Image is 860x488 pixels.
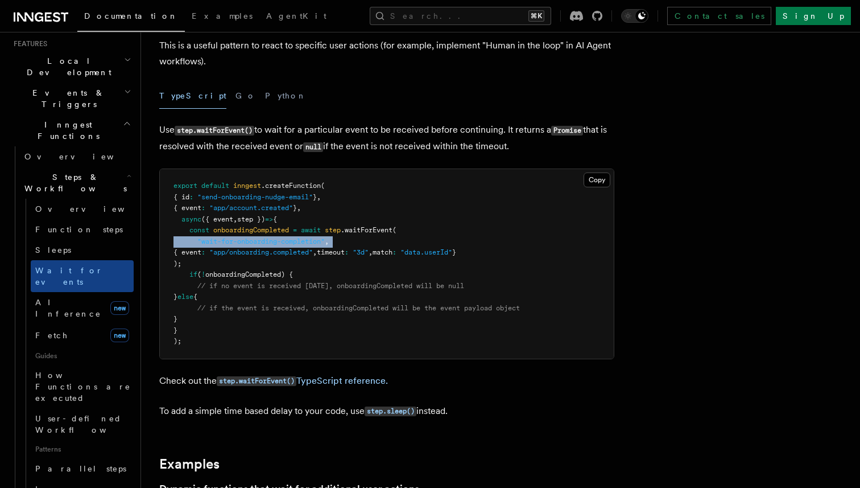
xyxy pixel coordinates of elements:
span: ( [321,182,325,190]
span: Steps & Workflows [20,171,127,194]
span: { [273,215,277,223]
span: { id [173,193,189,201]
a: AI Inferencenew [31,292,134,324]
span: const [189,226,209,234]
span: Features [9,39,47,48]
span: "app/onboarding.completed" [209,248,313,256]
span: AI Inference [35,298,101,318]
code: Promise [551,126,583,136]
span: : [201,204,205,212]
a: Examples [159,456,220,472]
span: { event [173,248,201,256]
button: Python [265,83,307,109]
span: , [317,193,321,201]
span: , [325,237,329,245]
span: : [201,248,205,256]
span: = [293,226,297,234]
span: } [173,315,177,323]
span: , [313,248,317,256]
span: { event [173,204,201,212]
span: } [452,248,456,256]
button: Search...⌘K [370,7,551,25]
button: Steps & Workflows [20,167,134,199]
button: Inngest Functions [9,114,134,146]
span: // if the event is received, onboardingCompleted will be the event payload object [197,304,520,312]
a: Fetchnew [31,324,134,347]
span: onboardingCompleted [213,226,289,234]
span: : [345,248,349,256]
span: "wait-for-onboarding-completion" [197,237,325,245]
span: if [189,270,197,278]
a: Function steps [31,219,134,240]
span: , [297,204,301,212]
span: Guides [31,347,134,365]
span: Events & Triggers [9,87,124,110]
span: new [110,329,129,342]
a: Sleeps [31,240,134,260]
button: Copy [584,173,610,187]
span: } [173,326,177,334]
span: Parallel steps [35,464,126,473]
span: Documentation [84,11,178,20]
a: Documentation [77,3,185,32]
span: Examples [192,11,253,20]
code: null [303,142,323,152]
span: async [181,215,201,223]
span: "3d" [353,248,369,256]
span: Overview [35,204,152,214]
p: Use to wait for a particular event to be received before continuing. It returns a that is resolve... [159,122,614,155]
span: .createFunction [261,182,321,190]
span: Overview [24,152,142,161]
a: Examples [185,3,259,31]
span: } [313,193,317,201]
span: .waitForEvent [341,226,392,234]
span: { [193,293,197,301]
span: "send-onboarding-nudge-email" [197,193,313,201]
span: Patterns [31,440,134,458]
span: ); [173,260,181,268]
button: Go [235,83,256,109]
span: Local Development [9,55,124,78]
span: timeout [317,248,345,256]
a: Parallel steps [31,458,134,479]
span: Fetch [35,331,68,340]
span: else [177,293,193,301]
span: Sleeps [35,245,71,255]
a: How Functions are executed [31,365,134,408]
span: : [189,193,193,201]
a: Wait for events [31,260,134,292]
a: User-defined Workflows [31,408,134,440]
span: new [110,301,129,315]
a: step.sleep() [365,405,416,416]
a: Overview [20,146,134,167]
span: } [293,204,297,212]
a: Contact sales [667,7,771,25]
span: User-defined Workflows [35,414,138,434]
span: Inngest Functions [9,119,123,142]
span: match [373,248,392,256]
p: This is a useful pattern to react to specific user actions (for example, implement "Human in the ... [159,38,614,69]
p: To add a simple time based delay to your code, use instead. [159,403,614,420]
span: "app/account.created" [209,204,293,212]
span: ); [173,337,181,345]
span: ( [197,270,201,278]
span: step }) [237,215,265,223]
span: ! [201,270,205,278]
span: ({ event [201,215,233,223]
a: step.waitForEvent()TypeScript reference. [217,375,388,386]
span: step [325,226,341,234]
span: // if no event is received [DATE], onboardingCompleted will be null [197,282,464,290]
span: : [392,248,396,256]
a: Overview [31,199,134,219]
button: Local Development [9,51,134,83]
span: , [369,248,373,256]
button: Toggle dark mode [621,9,648,23]
span: How Functions are executed [35,371,131,403]
code: step.waitForEvent() [217,376,296,386]
span: inngest [233,182,261,190]
code: step.waitForEvent() [175,126,254,136]
span: await [301,226,321,234]
span: Function steps [35,225,123,234]
span: Wait for events [35,266,103,286]
kbd: ⌘K [528,10,544,22]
